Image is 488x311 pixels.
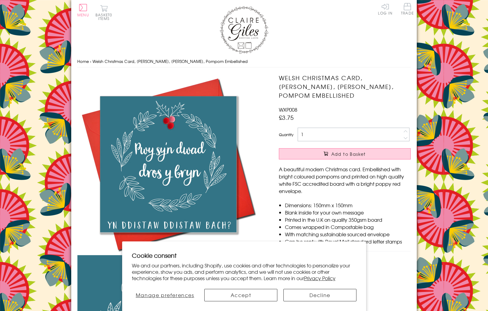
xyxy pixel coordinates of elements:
[77,4,89,17] button: Menu
[401,3,414,16] a: Trade
[77,58,89,64] a: Home
[285,238,411,245] li: Can be sent with Royal Mail standard letter stamps
[279,165,411,195] p: A beautiful modern Christmas card. Embellished with bright coloured pompoms and printed on high q...
[132,262,356,281] p: We and our partners, including Shopify, use cookies and other technologies to personalize your ex...
[304,274,336,282] a: Privacy Policy
[98,12,112,21] span: 0 items
[285,223,411,231] li: Comes wrapped in Compostable bag
[95,5,112,20] button: Basket0 items
[401,3,414,15] span: Trade
[378,3,393,15] a: Log In
[279,106,297,113] span: WXP008
[279,132,293,137] label: Quantity
[279,113,294,122] span: £3.75
[220,6,268,54] img: Claire Giles Greetings Cards
[285,209,411,216] li: Blank inside for your own message
[90,58,91,64] span: ›
[331,151,366,157] span: Add to Basket
[285,231,411,238] li: With matching sustainable sourced envelope
[285,201,411,209] li: Dimensions: 150mm x 150mm
[132,289,198,301] button: Manage preferences
[204,289,277,301] button: Accept
[77,12,89,18] span: Menu
[285,216,411,223] li: Printed in the U.K on quality 350gsm board
[92,58,248,64] span: Welsh Christmas Card, [PERSON_NAME], [PERSON_NAME], Pompom Embellished
[136,291,194,299] span: Manage preferences
[279,74,411,100] h1: Welsh Christmas Card, [PERSON_NAME], [PERSON_NAME], Pompom Embellished
[77,74,259,255] img: Welsh Christmas Card, Nadolig Llawen, Holly Wreath, Pompom Embellished
[77,55,411,68] nav: breadcrumbs
[279,148,411,159] button: Add to Basket
[283,289,356,301] button: Decline
[132,251,356,260] h2: Cookie consent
